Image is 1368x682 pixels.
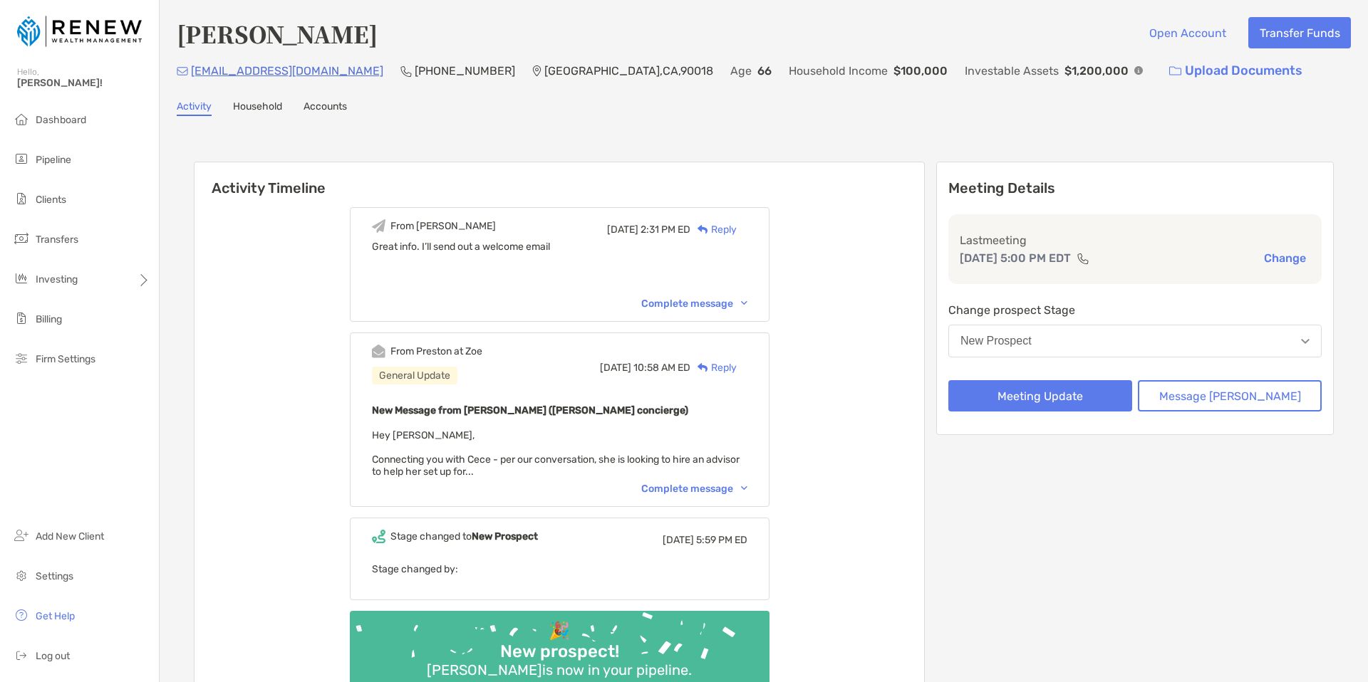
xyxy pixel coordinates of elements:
[965,62,1059,80] p: Investable Assets
[191,62,383,80] p: [EMAIL_ADDRESS][DOMAIN_NAME]
[948,179,1322,197] p: Meeting Details
[372,560,747,578] p: Stage changed by:
[13,646,30,663] img: logout icon
[36,530,104,542] span: Add New Client
[195,162,924,196] h6: Activity Timeline
[36,313,62,325] span: Billing
[17,77,150,89] span: [PERSON_NAME]!
[36,353,95,365] span: Firm Settings
[372,241,747,293] div: Great info. I’ll send out a welcome email
[390,345,482,357] div: From Preston at Zoe
[690,360,737,375] div: Reply
[36,234,78,246] span: Transfers
[36,273,78,285] span: Investing
[36,154,71,166] span: Pipeline
[960,249,1071,267] p: [DATE] 5:00 PM EDT
[372,367,457,384] div: General Update
[13,150,30,167] img: pipeline icon
[1138,380,1322,411] button: Message [PERSON_NAME]
[948,301,1322,319] p: Change prospect Stage
[17,6,142,57] img: Zoe Logo
[400,65,412,77] img: Phone Icon
[960,231,1310,249] p: Last meeting
[13,310,30,327] img: billing icon
[690,222,737,237] div: Reply
[960,335,1032,347] div: New Prospect
[1248,17,1351,48] button: Transfer Funds
[13,270,30,287] img: investing icon
[177,67,188,75] img: Email Icon
[948,325,1322,357] button: New Prospect
[1077,253,1089,264] img: communication type
[641,483,747,495] div: Complete message
[13,527,30,544] img: add_new_client icon
[789,62,888,80] p: Household Income
[757,62,772,80] p: 66
[415,62,515,80] p: [PHONE_NUMBER]
[390,530,538,542] div: Stage changed to
[1160,56,1312,86] a: Upload Documents
[730,62,752,80] p: Age
[372,404,688,416] b: New Message from [PERSON_NAME] ([PERSON_NAME] concierge)
[948,380,1132,411] button: Meeting Update
[543,621,576,641] div: 🎉
[36,650,70,662] span: Log out
[698,225,708,234] img: Reply icon
[1138,17,1237,48] button: Open Account
[494,641,625,662] div: New prospect!
[1134,66,1143,75] img: Info Icon
[472,530,538,542] b: New Prospect
[13,190,30,207] img: clients icon
[607,224,638,236] span: [DATE]
[1064,62,1129,80] p: $1,200,000
[372,429,740,478] span: Hey [PERSON_NAME], Connecting you with Cece - per our conversation, she is looking to hire an adv...
[304,100,347,116] a: Accounts
[233,100,282,116] a: Household
[36,114,86,126] span: Dashboard
[36,570,73,582] span: Settings
[177,100,212,116] a: Activity
[1260,251,1310,266] button: Change
[390,220,496,232] div: From [PERSON_NAME]
[532,65,541,77] img: Location Icon
[544,62,713,80] p: [GEOGRAPHIC_DATA] , CA , 90018
[600,362,631,374] span: [DATE]
[698,363,708,372] img: Reply icon
[13,110,30,127] img: dashboard icon
[741,301,747,305] img: Chevron icon
[36,194,66,206] span: Clients
[36,610,75,622] span: Get Help
[13,567,30,584] img: settings icon
[893,62,948,80] p: $100,000
[177,17,378,50] h4: [PERSON_NAME]
[350,611,769,677] img: Confetti
[1301,339,1310,344] img: Open dropdown arrow
[663,534,694,546] span: [DATE]
[372,219,385,233] img: Event icon
[13,350,30,367] img: firm-settings icon
[13,607,30,624] img: get-help icon
[372,345,385,358] img: Event icon
[641,224,690,236] span: 2:31 PM ED
[13,230,30,247] img: transfers icon
[1169,66,1181,76] img: button icon
[421,661,698,678] div: [PERSON_NAME] is now in your pipeline.
[641,298,747,310] div: Complete message
[372,530,385,543] img: Event icon
[696,534,747,546] span: 5:59 PM ED
[741,486,747,490] img: Chevron icon
[633,362,690,374] span: 10:58 AM ED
